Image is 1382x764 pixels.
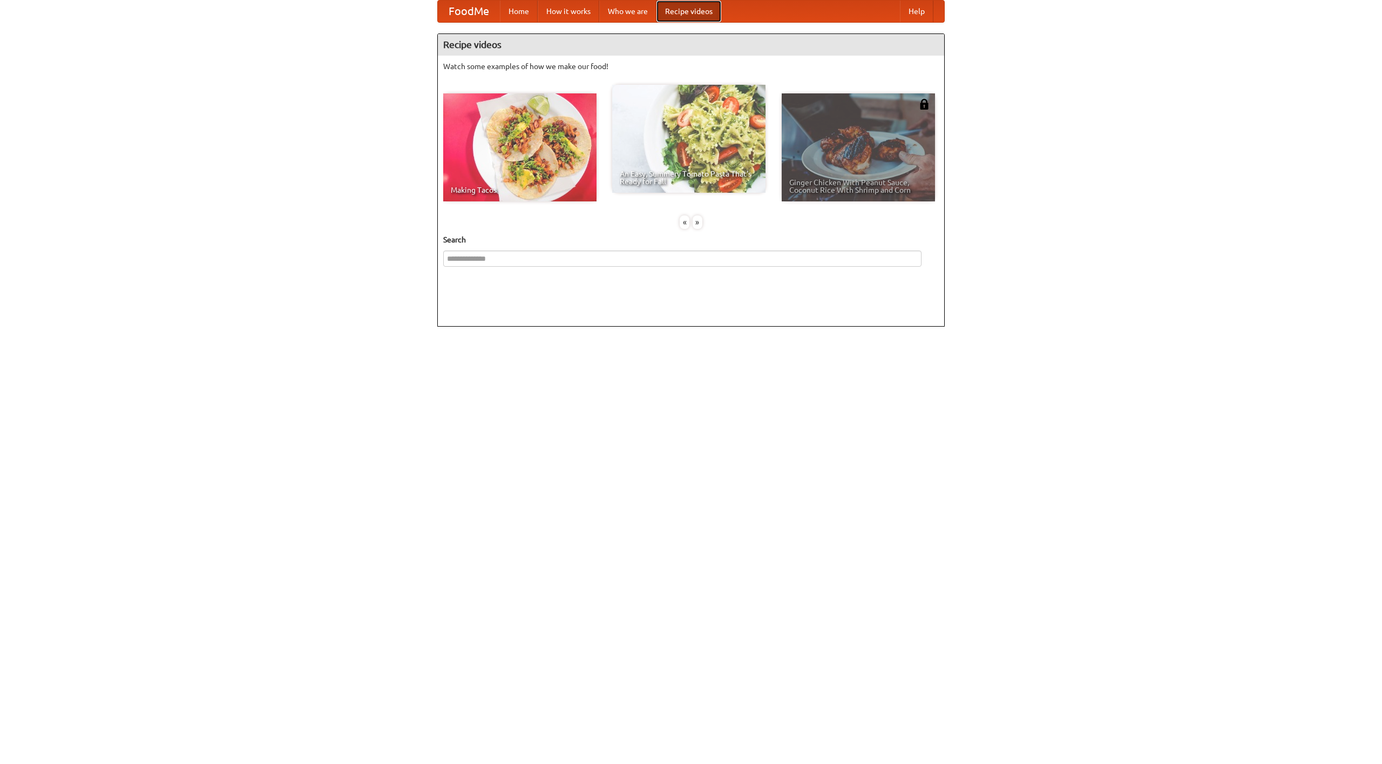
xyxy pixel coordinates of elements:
a: Home [500,1,538,22]
a: Help [900,1,933,22]
span: Making Tacos [451,186,589,194]
span: An Easy, Summery Tomato Pasta That's Ready for Fall [620,170,758,185]
a: FoodMe [438,1,500,22]
p: Watch some examples of how we make our food! [443,61,939,72]
img: 483408.png [919,99,930,110]
h5: Search [443,234,939,245]
a: Recipe videos [656,1,721,22]
div: » [693,215,702,229]
a: An Easy, Summery Tomato Pasta That's Ready for Fall [612,85,765,193]
div: « [680,215,689,229]
a: How it works [538,1,599,22]
a: Making Tacos [443,93,597,201]
h4: Recipe videos [438,34,944,56]
a: Who we are [599,1,656,22]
